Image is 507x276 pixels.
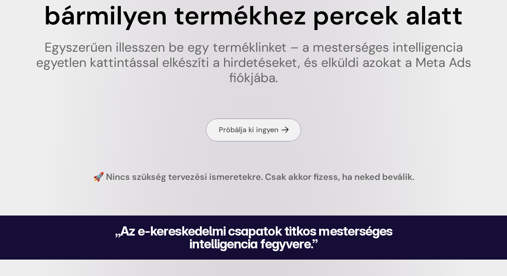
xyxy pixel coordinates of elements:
font: Próbálja ki ingyen [219,125,279,135]
a: Próbálja ki ingyen [206,119,301,141]
font: Egyszerűen illesszen be egy terméklinket – a mesterséges intelligencia egyetlen kattintással elké... [36,39,475,87]
font: 🚀 Nincs szükség tervezési ismeretekre. Csak akkor fizess, ha neked beválik. [93,171,414,183]
font: „Az e-kereskedelmi csapatok titkos mesterséges intelligencia fegyvere.” [115,223,395,252]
